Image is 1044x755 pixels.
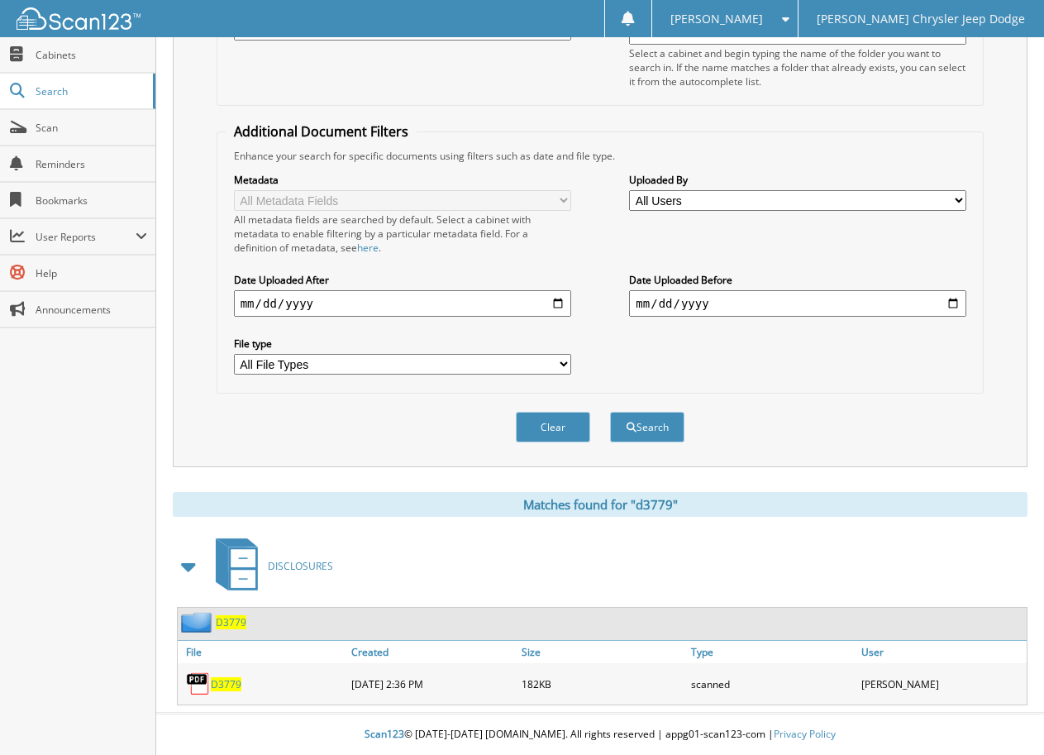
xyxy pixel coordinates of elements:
div: 182KB [517,667,687,700]
span: Scan [36,121,147,135]
img: scan123-logo-white.svg [17,7,141,30]
button: Search [610,412,684,442]
div: Matches found for "d3779" [173,492,1027,517]
a: Created [347,641,517,663]
button: Clear [516,412,590,442]
a: Size [517,641,687,663]
span: Announcements [36,303,147,317]
div: Select a cabinet and begin typing the name of the folder you want to search in. If the name match... [629,46,966,88]
label: Uploaded By [629,173,966,187]
span: Reminders [36,157,147,171]
div: scanned [687,667,856,700]
legend: Additional Document Filters [226,122,417,141]
div: All metadata fields are searched by default. Select a cabinet with metadata to enable filtering b... [234,213,571,255]
a: D3779 [216,615,246,629]
img: PDF.png [186,671,211,696]
span: [PERSON_NAME] [670,14,763,24]
span: Search [36,84,145,98]
span: Bookmarks [36,194,147,208]
a: Type [687,641,856,663]
span: [PERSON_NAME] Chrysler Jeep Dodge [817,14,1025,24]
input: start [234,290,571,317]
div: [PERSON_NAME] [857,667,1027,700]
a: here [357,241,379,255]
input: end [629,290,966,317]
label: Date Uploaded Before [629,273,966,287]
span: User Reports [36,230,136,244]
a: D3779 [211,677,241,691]
a: Privacy Policy [774,727,836,741]
a: DISCLOSURES [206,533,333,599]
a: File [178,641,347,663]
div: [DATE] 2:36 PM [347,667,517,700]
img: folder2.png [181,612,216,633]
span: Help [36,266,147,280]
span: Cabinets [36,48,147,62]
div: Enhance your search for specific documents using filters such as date and file type. [226,149,975,163]
label: Metadata [234,173,571,187]
label: File type [234,337,571,351]
span: Scan123 [365,727,404,741]
span: DISCLOSURES [268,559,333,573]
label: Date Uploaded After [234,273,571,287]
div: © [DATE]-[DATE] [DOMAIN_NAME]. All rights reserved | appg01-scan123-com | [156,714,1044,755]
iframe: Chat Widget [961,676,1044,755]
a: User [857,641,1027,663]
